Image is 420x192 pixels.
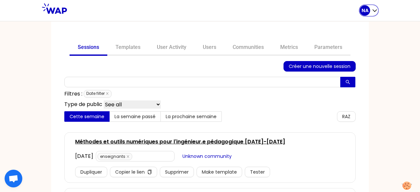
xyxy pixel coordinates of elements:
[289,63,350,70] span: Créer une nouvelle session
[97,153,132,160] span: enseignants
[250,168,265,176] span: Tester
[160,167,194,177] button: Supprimer
[182,153,232,160] span: Unknown community
[75,167,107,177] button: Dupliquer
[147,170,152,175] span: copy
[70,113,104,120] span: Cette semaine
[342,113,350,120] span: RAZ
[70,40,107,56] a: Sessions
[75,152,93,160] div: [DATE]
[337,111,356,122] button: RAZ
[64,100,102,109] p: Type de public
[202,168,237,176] span: Make template
[64,90,82,98] p: Filtres :
[84,90,112,98] span: Date filter
[360,5,378,16] button: NA
[283,61,356,72] button: Créer une nouvelle session
[272,40,306,56] a: Metrics
[106,92,109,95] span: close
[166,113,217,120] span: La prochaine semaine
[110,167,157,177] button: Copier le liencopy
[115,113,156,120] span: La semaine passé
[306,40,350,56] a: Parameters
[340,77,355,87] button: search
[126,155,130,158] span: close
[5,170,22,187] div: Ouvrir le chat
[75,138,285,146] a: Méthodes et outils numériques pour l'ingénieur.e pédagogique [DATE]-[DATE]
[165,168,189,176] span: Supprimer
[149,40,195,56] a: User Activity
[224,40,272,56] a: Communities
[362,7,368,14] p: NA
[197,167,242,177] button: Make template
[195,40,224,56] a: Users
[107,40,149,56] a: Templates
[115,168,145,176] span: Copier le lien
[346,80,350,85] span: search
[80,168,102,176] span: Dupliquer
[245,167,270,177] button: Tester
[177,151,237,161] button: Unknown community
